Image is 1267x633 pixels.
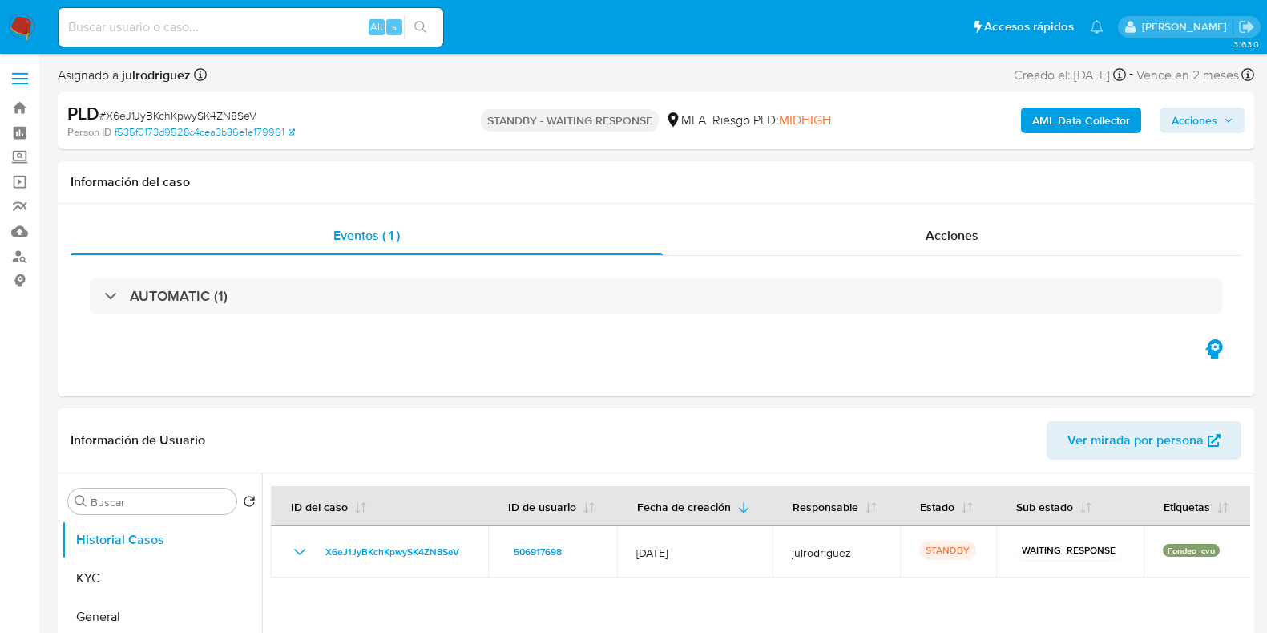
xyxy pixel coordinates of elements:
[1172,108,1217,133] span: Acciones
[99,108,256,124] span: # X6eJ1JyBKchKpwySK4ZN8SeV
[71,174,1241,190] h1: Información del caso
[115,125,295,140] a: f535f0173d9528c4cea3b36e1e179961
[1160,108,1245,133] button: Acciones
[404,16,437,39] button: search-icon
[71,432,205,448] h1: Información de Usuario
[130,287,228,305] h3: AUTOMATIC (1)
[62,521,262,559] button: Historial Casos
[1090,20,1104,34] a: Notificaciones
[75,495,87,508] button: Buscar
[1067,421,1204,460] span: Ver mirada por persona
[1021,108,1141,133] button: AML Data Collector
[481,109,659,132] p: STANDBY - WAITING RESPONSE
[1014,64,1126,86] div: Creado el: [DATE]
[1136,67,1239,84] span: Vence en 2 meses
[1129,64,1133,86] span: -
[59,17,443,38] input: Buscar usuario o caso...
[370,19,383,34] span: Alt
[712,112,831,129] span: Riesgo PLD:
[1047,421,1241,460] button: Ver mirada por persona
[1238,18,1255,35] a: Salir
[119,66,191,84] b: julrodriguez
[58,67,191,84] span: Asignado a
[243,495,256,513] button: Volver al orden por defecto
[67,100,99,126] b: PLD
[90,278,1222,314] div: AUTOMATIC (1)
[1142,19,1233,34] p: julieta.rodriguez@mercadolibre.com
[665,112,706,129] div: MLA
[779,111,831,129] span: MIDHIGH
[926,226,978,245] span: Acciones
[333,226,400,245] span: Eventos ( 1 )
[1032,108,1130,133] b: AML Data Collector
[62,559,262,598] button: KYC
[67,125,111,140] b: Person ID
[392,19,397,34] span: s
[91,495,230,509] input: Buscar
[984,18,1074,35] span: Accesos rápidos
